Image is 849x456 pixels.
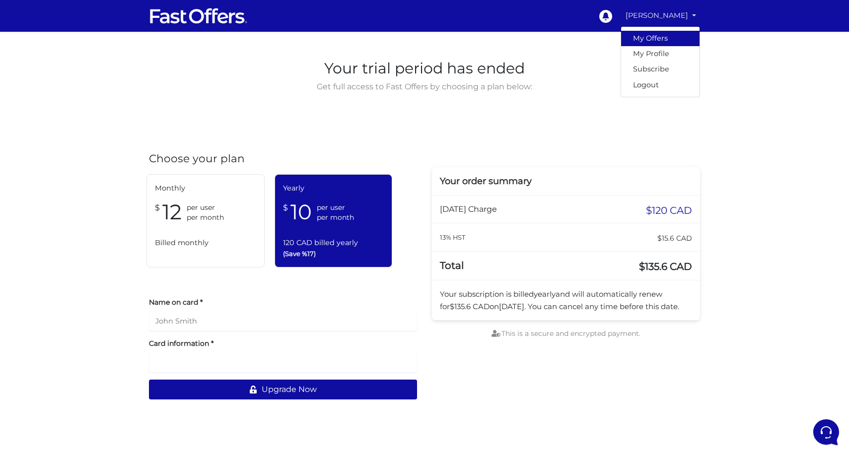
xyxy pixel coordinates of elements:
span: Your subscription is billed and will automatically renew for on . You can cancel any time before ... [440,289,679,311]
span: Get full access to Fast Offers by choosing a plan below: [314,80,535,93]
h2: Hello [PERSON_NAME] 👋 [8,8,167,40]
a: Subscribe [621,62,700,77]
img: dark [16,71,36,91]
input: John Smith [149,311,417,331]
span: 120 CAD billed yearly [283,237,384,249]
span: $ [283,199,288,214]
span: yearly [534,289,556,299]
label: Card information * [149,338,417,348]
span: Your trial period has ended [314,57,535,80]
span: Yearly [283,183,384,194]
button: Messages [69,319,130,341]
iframe: Customerly Messenger Launcher [811,417,841,447]
span: 12 [162,199,182,225]
label: Name on card * [149,297,417,307]
span: Billed monthly [155,237,256,249]
span: $135.6 CAD [639,260,692,273]
iframe: Secure card payment input frame [155,358,411,367]
span: Your order summary [440,176,532,187]
p: Help [154,332,167,341]
a: Logout [621,77,700,93]
button: Home [8,319,69,341]
span: Start a Conversation [71,105,139,113]
span: per month [187,212,224,222]
a: My Offers [621,31,700,46]
p: Messages [85,332,114,341]
p: Home [30,332,47,341]
span: per user [317,202,354,212]
a: My Profile [621,46,700,62]
span: per user [187,202,224,212]
span: This is a secure and encrypted payment. [492,329,640,338]
span: Total [440,260,464,271]
a: See all [160,56,183,64]
input: Search for an Article... [22,160,162,170]
span: Your Conversations [16,56,80,64]
button: Help [130,319,191,341]
span: (Save %17) [283,249,384,259]
span: Monthly [155,183,256,194]
span: $120 CAD [646,203,692,217]
div: [PERSON_NAME] [621,26,700,97]
button: Start a Conversation [16,99,183,119]
img: dark [32,71,52,91]
span: [DATE] [499,302,524,311]
span: Find an Answer [16,139,68,147]
span: per month [317,212,354,222]
span: [DATE] Charge [440,204,497,214]
small: 13% HST [440,234,465,241]
a: Open Help Center [124,139,183,147]
button: Upgrade Now [149,380,417,399]
h4: Choose your plan [149,152,417,165]
span: $15.6 CAD [657,231,692,245]
span: $135.6 CAD [450,302,490,311]
span: 10 [290,199,312,225]
span: $ [155,199,160,214]
a: [PERSON_NAME] [622,6,700,25]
